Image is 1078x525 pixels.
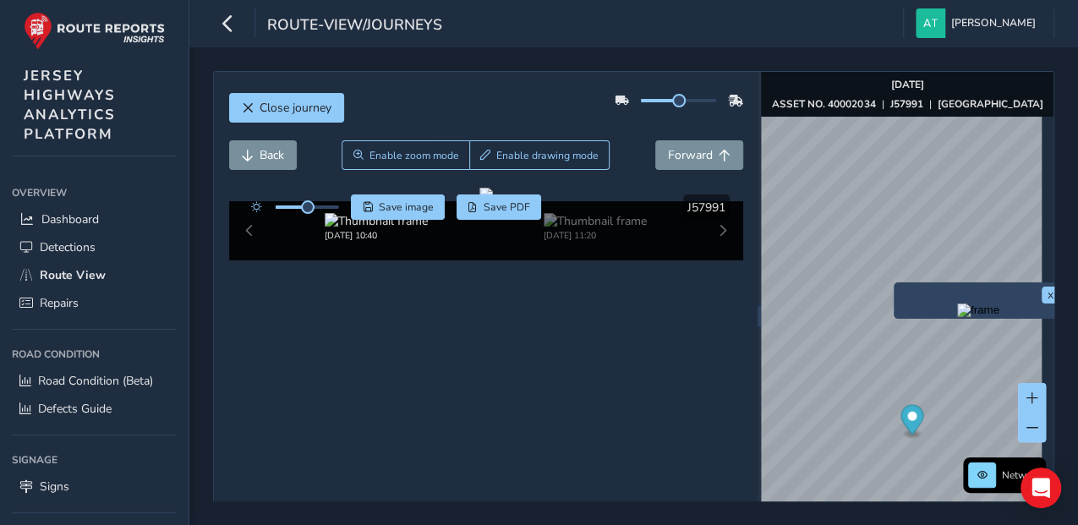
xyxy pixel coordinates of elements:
button: Close journey [229,93,344,123]
button: Draw [469,140,610,170]
button: Save [351,194,445,220]
img: Thumbnail frame [325,213,428,229]
span: Enable zoom mode [369,149,458,162]
span: Route View [40,267,106,283]
span: Detections [40,239,96,255]
span: Network [1002,468,1041,482]
button: [PERSON_NAME] [916,8,1042,38]
button: Preview frame [898,304,1059,314]
img: diamond-layout [916,8,945,38]
a: Signs [12,473,177,500]
a: Road Condition (Beta) [12,367,177,395]
strong: [DATE] [891,78,924,91]
span: Road Condition (Beta) [38,373,153,389]
img: rr logo [24,12,165,50]
span: Save image [379,200,434,214]
span: Signs [40,479,69,495]
div: [DATE] 10:40 [325,229,428,242]
img: frame [957,304,999,317]
div: Overview [12,180,177,205]
span: Dashboard [41,211,99,227]
span: Repairs [40,295,79,311]
a: Detections [12,233,177,261]
button: Back [229,140,297,170]
span: route-view/journeys [267,14,442,38]
button: Zoom [342,140,469,170]
div: Open Intercom Messenger [1021,468,1061,508]
img: Thumbnail frame [544,213,647,229]
span: Save PDF [484,200,530,214]
span: Forward [668,147,713,163]
strong: [GEOGRAPHIC_DATA] [937,97,1042,111]
span: J57991 [687,200,725,216]
a: Route View [12,261,177,289]
span: Defects Guide [38,401,112,417]
div: Map marker [901,405,924,440]
div: [DATE] 11:20 [544,229,647,242]
div: Road Condition [12,342,177,367]
span: Back [260,147,284,163]
a: Dashboard [12,205,177,233]
strong: J57991 [889,97,922,111]
button: Forward [655,140,743,170]
span: Enable drawing mode [496,149,599,162]
a: Defects Guide [12,395,177,423]
a: Repairs [12,289,177,317]
span: [PERSON_NAME] [951,8,1036,38]
button: PDF [457,194,542,220]
span: JERSEY HIGHWAYS ANALYTICS PLATFORM [24,66,116,144]
span: Close journey [260,100,331,116]
strong: ASSET NO. 40002034 [772,97,875,111]
button: x [1042,287,1059,304]
div: Signage [12,447,177,473]
div: | | [772,97,1042,111]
